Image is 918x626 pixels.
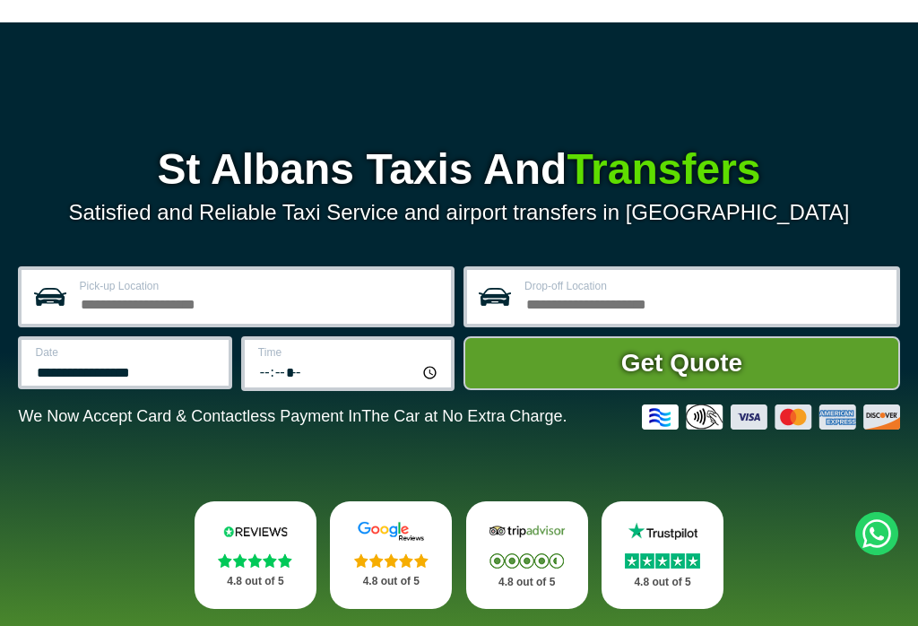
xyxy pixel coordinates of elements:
label: Time [258,347,440,358]
span: Transfers [567,145,760,193]
p: Satisfied and Reliable Taxi Service and airport transfers in [GEOGRAPHIC_DATA] [18,200,899,225]
img: Stars [625,553,700,569]
label: Drop-off Location [524,281,886,291]
a: Tripadvisor Stars 4.8 out of 5 [466,501,588,609]
a: Google Stars 4.8 out of 5 [330,501,452,609]
p: 4.8 out of 5 [486,571,568,594]
img: Stars [218,553,292,568]
p: We Now Accept Card & Contactless Payment In [18,407,567,426]
button: Get Quote [463,336,899,390]
label: Date [35,347,217,358]
img: Credit And Debit Cards [642,404,900,430]
img: Google [350,521,432,542]
img: Tripadvisor [486,521,568,542]
a: Reviews.io Stars 4.8 out of 5 [195,501,316,609]
img: Stars [354,553,429,568]
p: 4.8 out of 5 [350,570,432,593]
img: Stars [489,553,564,569]
img: Trustpilot [621,521,704,542]
img: Reviews.io [214,521,297,542]
label: Pick-up Location [79,281,440,291]
a: Trustpilot Stars 4.8 out of 5 [602,501,723,609]
span: The Car at No Extra Charge. [361,407,567,425]
p: 4.8 out of 5 [621,571,704,594]
h1: St Albans Taxis And [18,148,899,191]
p: 4.8 out of 5 [214,570,297,593]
